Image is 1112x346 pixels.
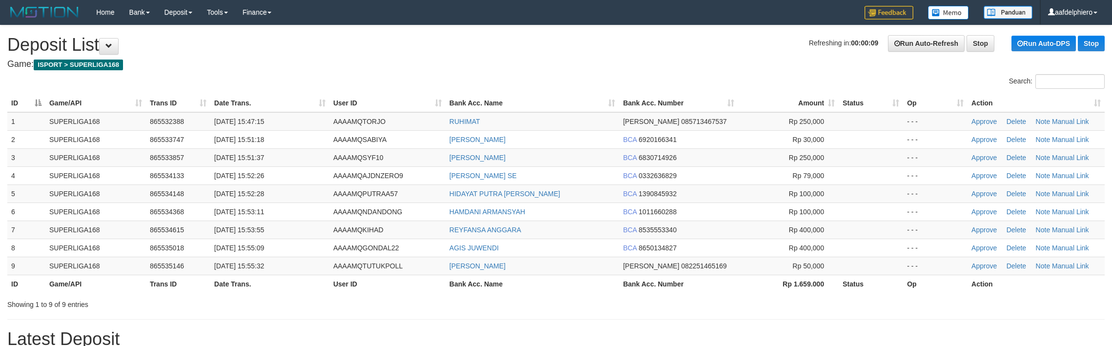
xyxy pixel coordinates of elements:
[865,6,913,20] img: Feedback.jpg
[7,148,45,166] td: 3
[1036,244,1050,252] a: Note
[638,208,677,216] span: Copy 1011660288 to clipboard
[623,226,637,234] span: BCA
[638,226,677,234] span: Copy 8535553340 to clipboard
[45,203,146,221] td: SUPERLIGA168
[681,118,726,125] span: Copy 085713467537 to clipboard
[638,172,677,180] span: Copy 0332636829 to clipboard
[7,257,45,275] td: 9
[1052,190,1089,198] a: Manual Link
[333,154,384,162] span: AAAAMQSYF10
[7,130,45,148] td: 2
[623,190,637,198] span: BCA
[839,275,903,293] th: Status
[623,244,637,252] span: BCA
[789,190,824,198] span: Rp 100,000
[971,208,997,216] a: Approve
[446,275,619,293] th: Bank Acc. Name
[638,190,677,198] span: Copy 1390845932 to clipboard
[333,226,384,234] span: AAAAMQKIHAD
[450,136,506,143] a: [PERSON_NAME]
[839,94,903,112] th: Status: activate to sort column ascending
[903,94,968,112] th: Op: activate to sort column ascending
[971,136,997,143] a: Approve
[150,136,184,143] span: 865533747
[7,94,45,112] th: ID: activate to sort column descending
[150,208,184,216] span: 865534368
[150,172,184,180] span: 865534133
[1007,136,1026,143] a: Delete
[45,148,146,166] td: SUPERLIGA168
[681,262,726,270] span: Copy 082251465169 to clipboard
[1052,208,1089,216] a: Manual Link
[333,190,398,198] span: AAAAMQPUTRAA57
[150,190,184,198] span: 865534148
[214,154,264,162] span: [DATE] 15:51:37
[619,275,738,293] th: Bank Acc. Number
[450,118,480,125] a: RUHIMAT
[146,275,210,293] th: Trans ID
[450,172,517,180] a: [PERSON_NAME] SE
[971,154,997,162] a: Approve
[450,190,560,198] a: HIDAYAT PUTRA [PERSON_NAME]
[7,184,45,203] td: 5
[1007,226,1026,234] a: Delete
[1011,36,1076,51] a: Run Auto-DPS
[809,39,878,47] span: Refreshing in:
[214,244,264,252] span: [DATE] 15:55:09
[1036,136,1050,143] a: Note
[329,94,446,112] th: User ID: activate to sort column ascending
[903,130,968,148] td: - - -
[214,262,264,270] span: [DATE] 15:55:32
[333,262,403,270] span: AAAAMQTUTUKPOLL
[34,60,123,70] span: ISPORT > SUPERLIGA168
[7,203,45,221] td: 6
[888,35,965,52] a: Run Auto-Refresh
[968,275,1105,293] th: Action
[638,136,677,143] span: Copy 6920166341 to clipboard
[7,296,456,309] div: Showing 1 to 9 of 9 entries
[333,244,399,252] span: AAAAMQGONDAL22
[446,94,619,112] th: Bank Acc. Name: activate to sort column ascending
[210,275,329,293] th: Date Trans.
[789,208,824,216] span: Rp 100,000
[623,208,637,216] span: BCA
[45,239,146,257] td: SUPERLIGA168
[333,208,403,216] span: AAAAMQNDANDONG
[214,226,264,234] span: [DATE] 15:53:55
[1007,154,1026,162] a: Delete
[789,154,824,162] span: Rp 250,000
[638,244,677,252] span: Copy 8650134827 to clipboard
[450,154,506,162] a: [PERSON_NAME]
[738,94,839,112] th: Amount: activate to sort column ascending
[214,136,264,143] span: [DATE] 15:51:18
[1036,172,1050,180] a: Note
[1035,74,1105,89] input: Search:
[1007,172,1026,180] a: Delete
[45,130,146,148] td: SUPERLIGA168
[1036,118,1050,125] a: Note
[738,275,839,293] th: Rp 1.659.000
[971,190,997,198] a: Approve
[45,112,146,131] td: SUPERLIGA168
[623,172,637,180] span: BCA
[333,172,403,180] span: AAAAMQAJDNZERO9
[150,154,184,162] span: 865533857
[1052,262,1089,270] a: Manual Link
[1036,226,1050,234] a: Note
[45,184,146,203] td: SUPERLIGA168
[971,226,997,234] a: Approve
[971,244,997,252] a: Approve
[45,257,146,275] td: SUPERLIGA168
[789,244,824,252] span: Rp 400,000
[789,118,824,125] span: Rp 250,000
[1007,118,1026,125] a: Delete
[971,172,997,180] a: Approve
[789,226,824,234] span: Rp 400,000
[1078,36,1105,51] a: Stop
[45,221,146,239] td: SUPERLIGA168
[1052,244,1089,252] a: Manual Link
[214,208,264,216] span: [DATE] 15:53:11
[1036,262,1050,270] a: Note
[146,94,210,112] th: Trans ID: activate to sort column ascending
